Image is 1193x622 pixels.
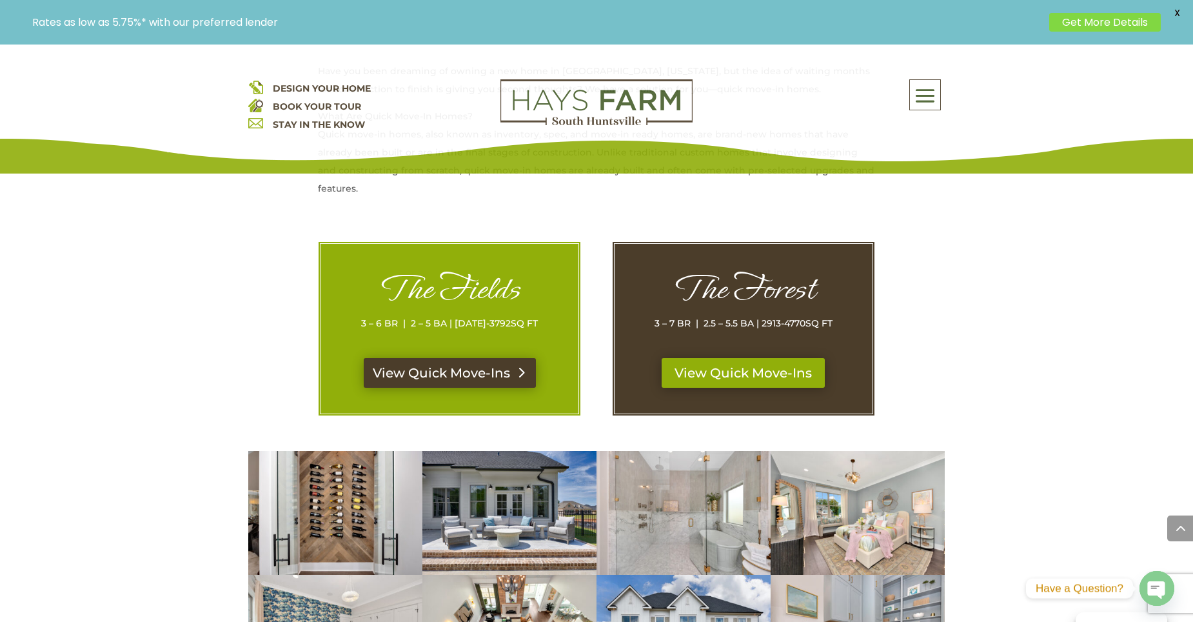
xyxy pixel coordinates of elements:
[640,314,847,332] p: 3 – 7 BR | 2.5 – 5.5 BA | 2913-4770
[511,317,538,329] span: SQ FT
[364,358,536,388] a: View Quick Move-Ins
[771,451,945,575] img: 2106-Forest-Gate-82-400x284.jpg
[805,317,833,329] span: SQ FT
[500,79,693,126] img: Logo
[273,83,371,94] a: DESIGN YOUR HOME
[1049,13,1161,32] a: Get More Details
[361,317,511,329] span: 3 – 6 BR | 2 – 5 BA | [DATE]-3792
[422,451,596,575] img: 2106-Forest-Gate-8-400x284.jpg
[273,101,361,112] a: BOOK YOUR TOUR
[640,270,847,314] h1: The Forest
[248,79,263,94] img: design your home
[662,358,825,388] a: View Quick Move-Ins
[1167,3,1187,23] span: X
[500,117,693,128] a: hays farm homes huntsville development
[273,119,365,130] a: STAY IN THE KNOW
[248,451,422,575] img: 2106-Forest-Gate-27-400x284.jpg
[32,16,1043,28] p: Rates as low as 5.75%* with our preferred lender
[596,451,771,575] img: 2106-Forest-Gate-61-400x284.jpg
[346,270,553,314] h1: The Fields
[248,97,263,112] img: book your home tour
